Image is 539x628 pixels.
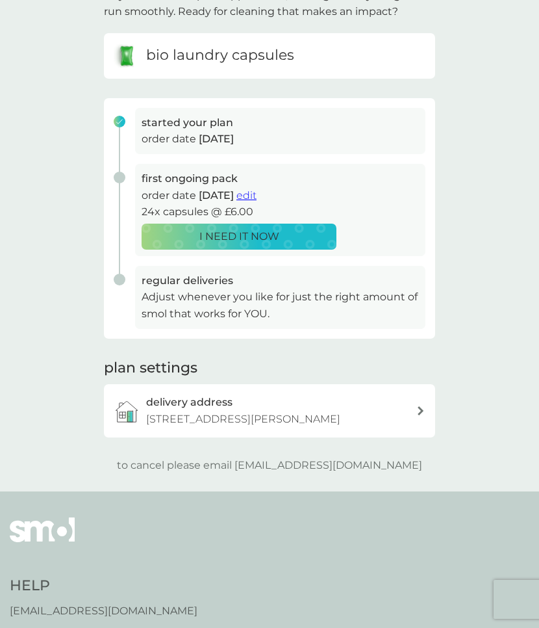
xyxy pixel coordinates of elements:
h6: bio laundry capsules [146,46,294,66]
button: I NEED IT NOW [142,224,336,250]
img: smol [10,517,75,562]
p: order date [142,131,419,148]
h3: first ongoing pack [142,170,419,187]
p: [STREET_ADDRESS][PERSON_NAME] [146,411,340,428]
span: edit [236,189,257,202]
h3: regular deliveries [142,272,419,289]
a: delivery address[STREET_ADDRESS][PERSON_NAME] [104,384,435,437]
p: Adjust whenever you like for just the right amount of smol that works for YOU. [142,289,419,322]
p: 24x capsules @ £6.00 [142,203,419,220]
h3: delivery address [146,394,232,411]
h4: Help [10,576,197,596]
p: to cancel please email [EMAIL_ADDRESS][DOMAIN_NAME] [117,457,422,474]
p: order date [142,187,419,204]
img: bio laundry capsules [114,43,140,69]
span: [DATE] [199,189,234,202]
h3: started your plan [142,114,419,131]
button: edit [236,187,257,204]
span: [DATE] [199,133,234,145]
p: I NEED IT NOW [199,228,279,245]
h2: plan settings [104,358,197,378]
a: [EMAIL_ADDRESS][DOMAIN_NAME] [10,603,197,620]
